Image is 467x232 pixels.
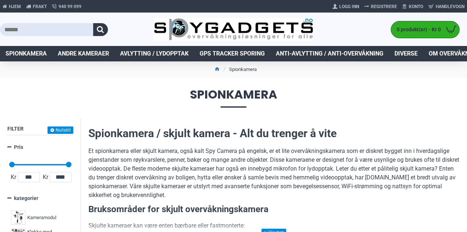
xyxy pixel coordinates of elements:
span: 940 99 099 [59,3,81,10]
img: SpyGadgets.no [154,18,313,41]
p: Skjulte kameraer kan være enten bærbare eller fastmonterte: [88,221,460,230]
button: Nullstill [48,126,73,134]
span: Avlytting / Lydopptak [120,49,189,58]
a: Anti-avlytting / Anti-overvåkning [270,46,389,61]
h3: Bruksområder for skjult overvåkningskamera [88,203,460,216]
span: Andre kameraer [58,49,109,58]
span: Logg Inn [339,3,359,10]
a: kategorier [7,192,73,205]
span: Handlevogn [436,3,464,10]
a: Andre kameraer [52,46,115,61]
p: Et spionkamera eller skjult kamera, også kalt Spy Camera på engelsk, er et lite overvåkningskamer... [88,147,460,200]
a: 0 produkt(er) - Kr 0 [391,21,459,38]
span: GPS Tracker Sporing [200,49,265,58]
span: Anti-avlytting / Anti-overvåkning [276,49,383,58]
span: Kameramodul [27,214,56,221]
a: Konto [400,1,426,13]
span: Spionkamera [7,89,460,107]
span: Frakt [33,3,47,10]
img: Kameramodul [11,210,25,225]
a: Handlevogn [426,1,467,13]
span: Registrere [371,3,397,10]
span: Kr [9,173,18,182]
span: Diverse [394,49,418,58]
a: GPS Tracker Sporing [194,46,270,61]
span: Konto [409,3,423,10]
h2: Spionkamera / skjult kamera - Alt du trenger å vite [88,126,460,141]
a: Pris [7,141,73,154]
span: 0 produkt(er) - Kr 0 [391,26,443,33]
a: Avlytting / Lydopptak [115,46,194,61]
span: Hjem [9,3,21,10]
a: Diverse [389,46,423,61]
span: Kr [41,173,50,182]
span: Filter [7,126,24,132]
span: Spionkamera [6,49,47,58]
a: Registrere [362,1,400,13]
a: Logg Inn [330,1,362,13]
